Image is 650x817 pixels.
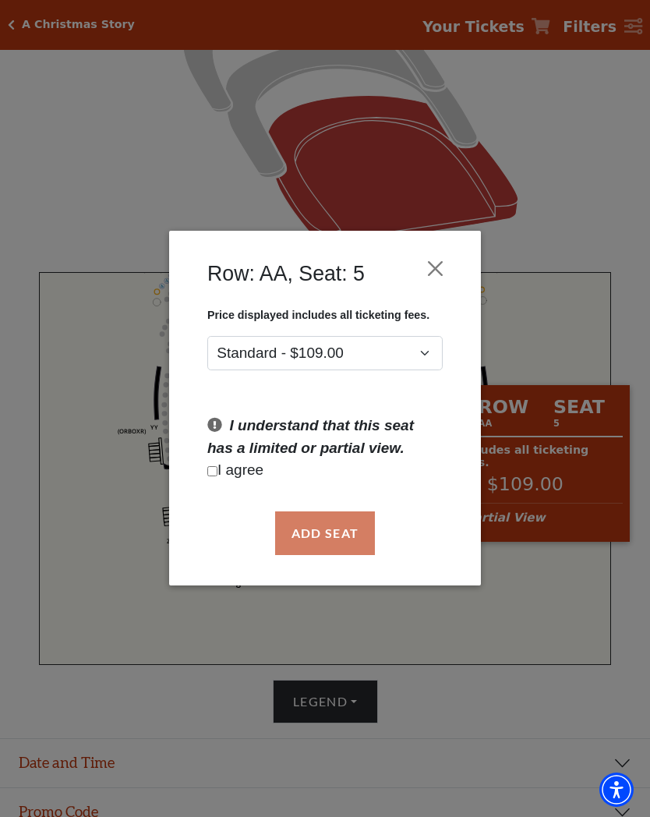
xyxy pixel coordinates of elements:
div: Accessibility Menu [599,773,634,807]
p: Price displayed includes all ticketing fees. [207,309,443,321]
input: Checkbox field [207,466,217,476]
p: I understand that this seat has a limited or partial view. [207,416,443,460]
p: I agree [207,460,443,483]
button: Close [421,254,450,284]
h4: Row: AA, Seat: 5 [207,261,365,286]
